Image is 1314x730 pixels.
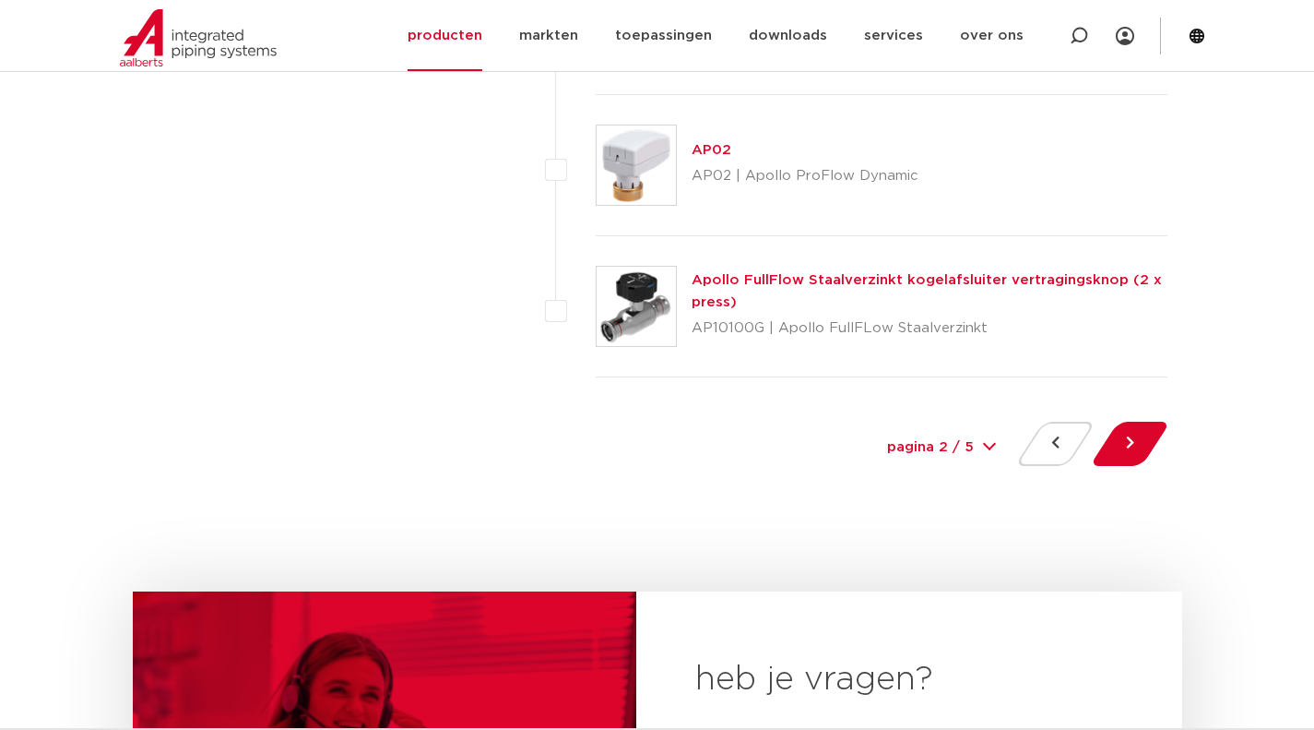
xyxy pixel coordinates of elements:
[692,143,731,157] a: AP02
[692,314,1168,343] p: AP10100G | Apollo FullFLow Staalverzinkt
[692,273,1162,309] a: Apollo FullFlow Staalverzinkt kogelafsluiter vertragingsknop (2 x press)
[597,267,676,346] img: Thumbnail for Apollo FullFlow Staalverzinkt kogelafsluiter vertragingsknop (2 x press)
[597,126,676,205] img: Thumbnail for AP02
[692,162,918,191] p: AP02 | Apollo ProFlow Dynamic
[695,658,1123,702] h2: heb je vragen?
